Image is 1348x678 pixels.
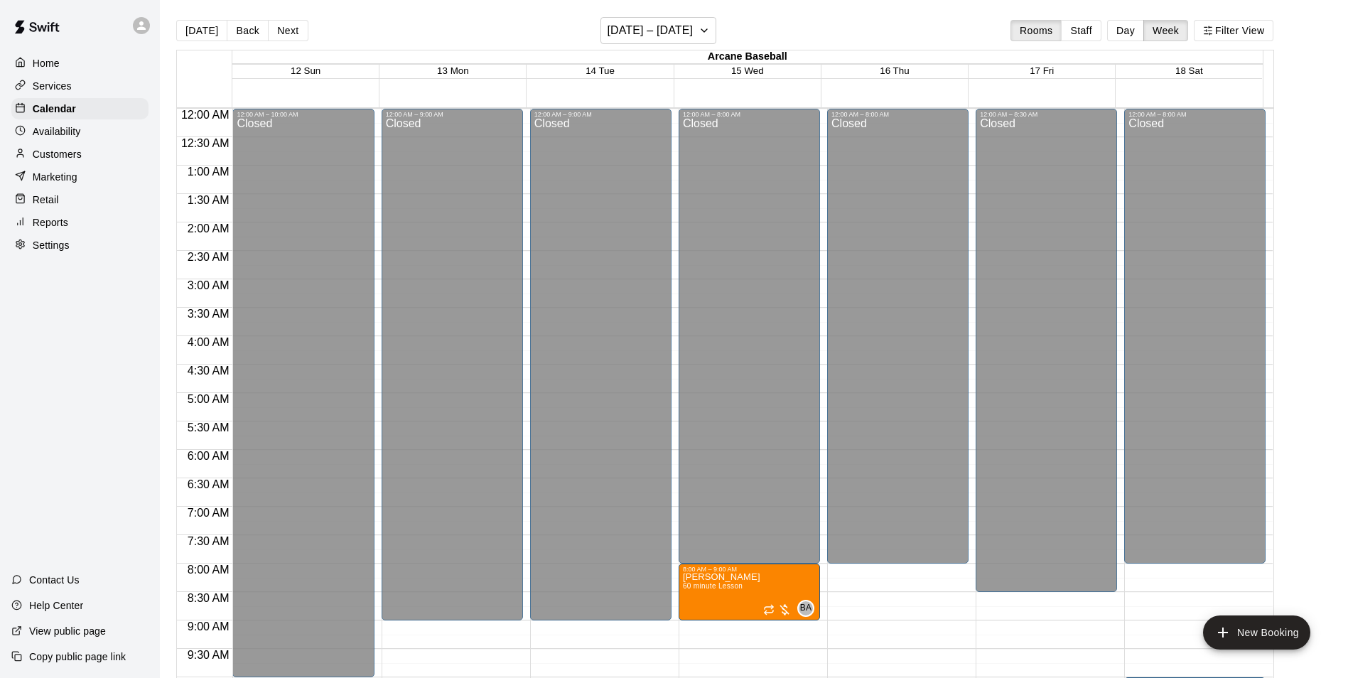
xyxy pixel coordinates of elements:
[386,111,519,118] div: 12:00 AM – 9:00 AM
[184,450,233,462] span: 6:00 AM
[11,98,149,119] a: Calendar
[1143,20,1188,41] button: Week
[29,573,80,587] p: Contact Us
[33,79,72,93] p: Services
[797,600,814,617] div: Bryan Anderson
[11,212,149,233] a: Reports
[1203,615,1310,650] button: add
[11,53,149,74] a: Home
[184,620,233,633] span: 9:00 AM
[237,111,370,118] div: 12:00 AM – 10:00 AM
[184,649,233,661] span: 9:30 AM
[232,109,374,677] div: 12:00 AM – 10:00 AM: Closed
[33,147,82,161] p: Customers
[800,601,812,615] span: BA
[227,20,269,41] button: Back
[184,592,233,604] span: 8:30 AM
[184,251,233,263] span: 2:30 AM
[1061,20,1101,41] button: Staff
[184,393,233,405] span: 5:00 AM
[437,65,468,76] button: 13 Mon
[184,336,233,348] span: 4:00 AM
[11,75,149,97] a: Services
[880,65,909,76] button: 16 Thu
[184,166,233,178] span: 1:00 AM
[831,118,964,569] div: Closed
[803,600,814,617] span: Bryan Anderson
[184,478,233,490] span: 6:30 AM
[586,65,615,76] button: 14 Tue
[731,65,764,76] button: 15 Wed
[178,137,233,149] span: 12:30 AM
[33,124,81,139] p: Availability
[382,109,523,620] div: 12:00 AM – 9:00 AM: Closed
[683,118,816,569] div: Closed
[1194,20,1273,41] button: Filter View
[178,109,233,121] span: 12:00 AM
[679,564,820,620] div: 8:00 AM – 9:00 AM: 60 minute Lesson
[29,624,106,638] p: View public page
[184,222,233,235] span: 2:00 AM
[184,279,233,291] span: 3:00 AM
[1128,118,1261,569] div: Closed
[980,118,1113,597] div: Closed
[831,111,964,118] div: 12:00 AM – 8:00 AM
[29,598,83,613] p: Help Center
[1128,111,1261,118] div: 12:00 AM – 8:00 AM
[683,566,816,573] div: 8:00 AM – 9:00 AM
[607,21,693,41] h6: [DATE] – [DATE]
[184,507,233,519] span: 7:00 AM
[184,421,233,434] span: 5:30 AM
[184,535,233,547] span: 7:30 AM
[534,118,667,625] div: Closed
[11,121,149,142] a: Availability
[184,194,233,206] span: 1:30 AM
[976,109,1117,592] div: 12:00 AM – 8:30 AM: Closed
[268,20,308,41] button: Next
[29,650,126,664] p: Copy public page link
[827,109,969,564] div: 12:00 AM – 8:00 AM: Closed
[176,20,227,41] button: [DATE]
[1010,20,1062,41] button: Rooms
[33,193,59,207] p: Retail
[1175,65,1203,76] button: 18 Sat
[763,604,775,615] span: Recurring event
[11,189,149,210] a: Retail
[291,65,320,76] button: 12 Sun
[530,109,672,620] div: 12:00 AM – 9:00 AM: Closed
[679,109,820,564] div: 12:00 AM – 8:00 AM: Closed
[232,50,1262,64] div: Arcane Baseball
[33,238,70,252] p: Settings
[534,111,667,118] div: 12:00 AM – 9:00 AM
[11,235,149,256] a: Settings
[33,56,60,70] p: Home
[184,564,233,576] span: 8:00 AM
[1030,65,1054,76] button: 17 Fri
[33,170,77,184] p: Marketing
[11,144,149,165] a: Customers
[1107,20,1144,41] button: Day
[1124,109,1266,564] div: 12:00 AM – 8:00 AM: Closed
[683,582,743,590] span: 60 minute Lesson
[11,166,149,188] a: Marketing
[386,118,519,625] div: Closed
[33,102,76,116] p: Calendar
[600,17,716,44] button: [DATE] – [DATE]
[683,111,816,118] div: 12:00 AM – 8:00 AM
